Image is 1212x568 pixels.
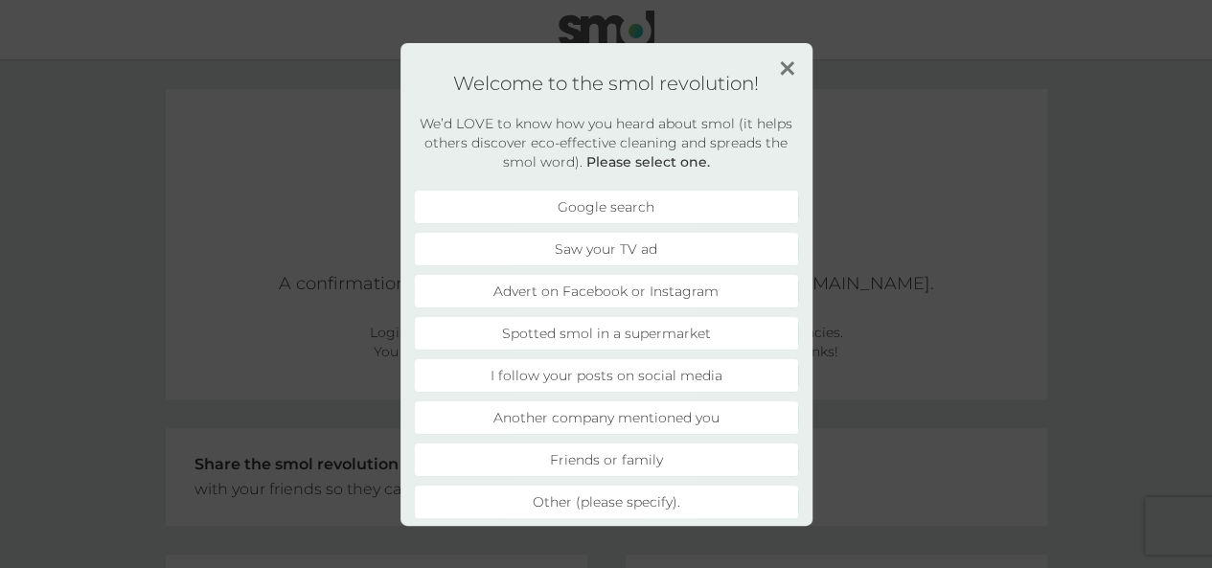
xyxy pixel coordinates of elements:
li: Advert on Facebook or Instagram [415,274,798,307]
li: Friends or family [415,443,798,475]
img: close [780,60,794,75]
h2: We’d LOVE to know how you heard about smol (it helps others discover eco-effective cleaning and s... [415,113,798,170]
h1: Welcome to the smol revolution! [415,71,798,94]
li: Another company mentioned you [415,400,798,433]
li: Saw your TV ad [415,232,798,264]
li: Spotted smol in a supermarket [415,316,798,349]
strong: Please select one. [586,152,710,170]
li: Other (please specify). [415,485,798,517]
li: Google search [415,190,798,222]
li: I follow your posts on social media [415,358,798,391]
